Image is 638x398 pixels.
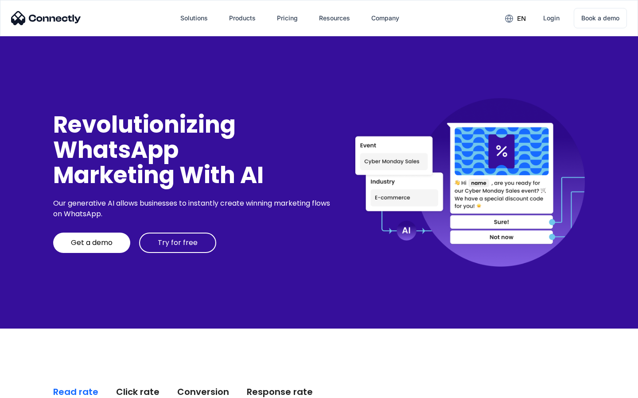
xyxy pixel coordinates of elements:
a: Book a demo [574,8,627,28]
div: Products [229,12,256,24]
div: Our generative AI allows businesses to instantly create winning marketing flows on WhatsApp. [53,198,333,219]
img: Connectly Logo [11,11,81,25]
div: Try for free [158,238,198,247]
a: Login [536,8,567,29]
a: Get a demo [53,233,130,253]
div: Company [371,12,399,24]
div: Pricing [277,12,298,24]
div: Revolutionizing WhatsApp Marketing With AI [53,112,333,188]
ul: Language list [18,383,53,395]
div: Resources [319,12,350,24]
div: Click rate [116,386,159,398]
div: Response rate [247,386,313,398]
div: Get a demo [71,238,113,247]
div: Read rate [53,386,98,398]
a: Try for free [139,233,216,253]
div: en [517,12,526,25]
a: Pricing [270,8,305,29]
div: Login [543,12,560,24]
div: Solutions [180,12,208,24]
aside: Language selected: English [9,383,53,395]
div: Conversion [177,386,229,398]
